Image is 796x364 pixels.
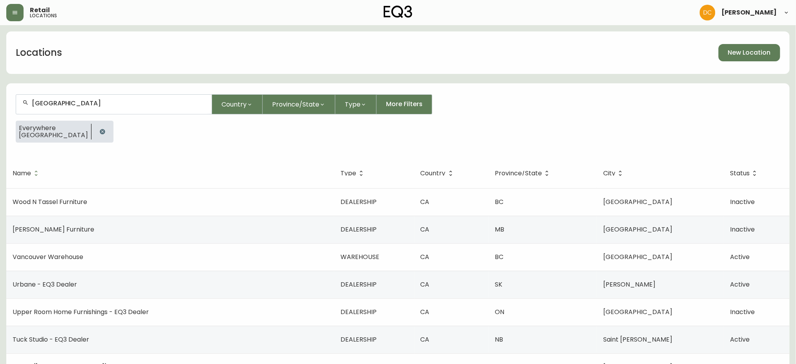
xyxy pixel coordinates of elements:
[495,280,502,289] span: SK
[340,225,377,234] span: DEALERSHIP
[340,307,377,316] span: DEALERSHIP
[421,335,430,344] span: CA
[730,197,755,206] span: Inactive
[13,307,149,316] span: Upper Room Home Furnishings - EQ3 Dealer
[263,94,335,114] button: Province/State
[340,335,377,344] span: DEALERSHIP
[495,335,503,344] span: NB
[495,307,504,316] span: ON
[730,307,755,316] span: Inactive
[272,99,319,109] span: Province/State
[603,197,672,206] span: [GEOGRAPHIC_DATA]
[495,225,504,234] span: MB
[603,171,615,176] span: City
[421,171,446,176] span: Country
[340,170,366,177] span: Type
[421,225,430,234] span: CA
[730,171,750,176] span: Status
[221,99,247,109] span: Country
[13,171,31,176] span: Name
[730,335,750,344] span: Active
[495,197,503,206] span: BC
[495,252,503,261] span: BC
[603,170,626,177] span: City
[13,280,77,289] span: Urbane - EQ3 Dealer
[19,132,88,139] span: [GEOGRAPHIC_DATA]
[335,94,377,114] button: Type
[421,170,456,177] span: Country
[495,171,542,176] span: Province/State
[345,99,360,109] span: Type
[730,170,760,177] span: Status
[340,171,356,176] span: Type
[384,6,413,18] img: logo
[30,7,50,13] span: Retail
[30,13,57,18] h5: locations
[421,307,430,316] span: CA
[19,125,88,132] span: Everywhere
[603,225,672,234] span: [GEOGRAPHIC_DATA]
[32,99,205,107] input: Search
[340,280,377,289] span: DEALERSHIP
[340,197,377,206] span: DEALERSHIP
[603,252,672,261] span: [GEOGRAPHIC_DATA]
[13,197,87,206] span: Wood N Tassel Furniture
[421,197,430,206] span: CA
[495,170,552,177] span: Province/State
[13,252,83,261] span: Vancouver Warehouse
[377,94,432,114] button: More Filters
[13,225,94,234] span: [PERSON_NAME] Furniture
[730,252,750,261] span: Active
[730,280,750,289] span: Active
[13,335,89,344] span: Tuck Studio - EQ3 Dealer
[212,94,263,114] button: Country
[386,100,423,108] span: More Filters
[16,46,62,59] h1: Locations
[730,225,755,234] span: Inactive
[603,335,672,344] span: Saint [PERSON_NAME]
[603,307,672,316] span: [GEOGRAPHIC_DATA]
[421,252,430,261] span: CA
[13,170,41,177] span: Name
[421,280,430,289] span: CA
[603,280,655,289] span: [PERSON_NAME]
[340,252,379,261] span: WAREHOUSE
